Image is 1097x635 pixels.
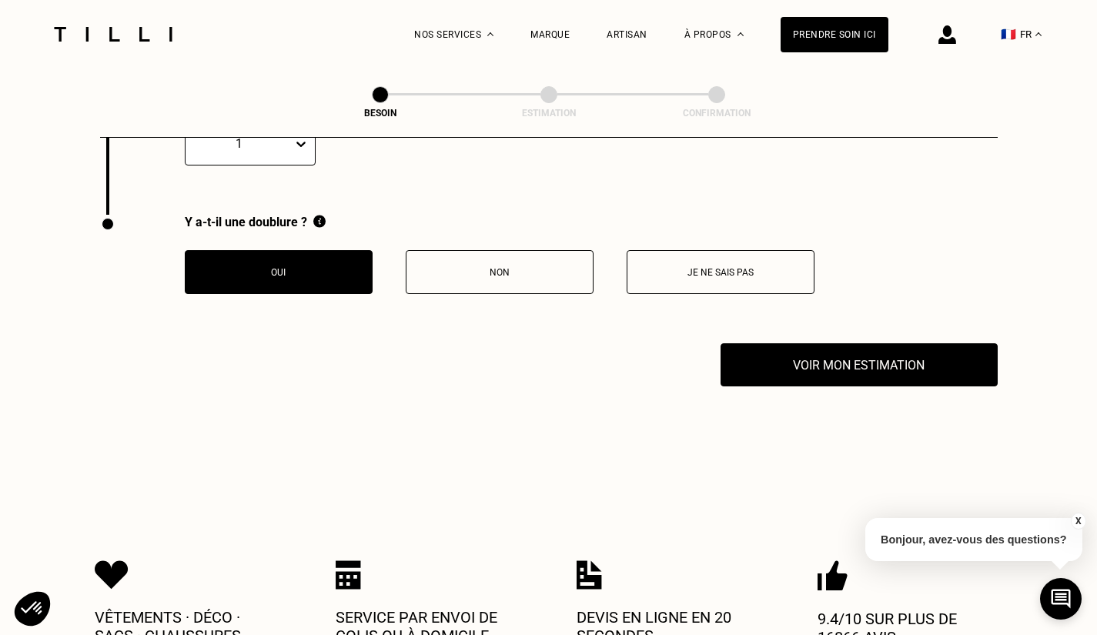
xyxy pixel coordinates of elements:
[95,560,129,590] img: Icon
[487,32,493,36] img: Menu déroulant
[737,32,744,36] img: Menu déroulant à propos
[635,267,806,278] p: Je ne sais pas
[185,215,814,231] div: Y a-t-il une doublure ?
[472,108,626,119] div: Estimation
[781,17,888,52] a: Prendre soin ici
[938,25,956,44] img: icône connexion
[865,518,1082,561] p: Bonjour, avez-vous des questions?
[721,343,998,386] button: Voir mon estimation
[193,267,364,278] p: Oui
[1001,27,1016,42] span: 🇫🇷
[336,560,361,590] img: Icon
[414,267,585,278] p: Non
[640,108,794,119] div: Confirmation
[627,250,814,294] button: Je ne sais pas
[607,29,647,40] a: Artisan
[48,27,178,42] img: Logo du service de couturière Tilli
[577,560,602,590] img: Icon
[406,250,594,294] button: Non
[193,136,285,151] div: 1
[818,560,848,591] img: Icon
[185,250,373,294] button: Oui
[303,108,457,119] div: Besoin
[1035,32,1042,36] img: menu déroulant
[1070,513,1085,530] button: X
[530,29,570,40] a: Marque
[313,215,326,228] img: Information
